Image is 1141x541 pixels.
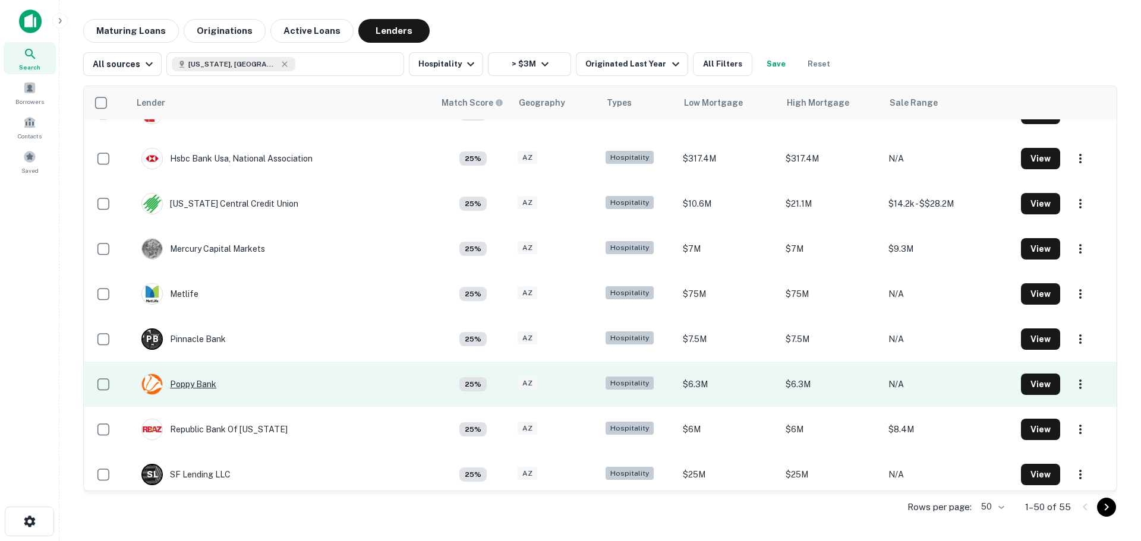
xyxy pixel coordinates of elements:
div: Capitalize uses an advanced AI algorithm to match your search with the best lender. The match sco... [459,197,487,211]
td: N/A [882,271,1015,317]
td: $25M [677,452,780,497]
div: Originated Last Year [585,57,682,71]
img: picture [142,419,162,439]
td: $6.3M [677,362,780,407]
td: N/A [882,362,1015,407]
p: P B [146,333,158,346]
h6: Match Score [442,96,501,109]
button: View [1021,193,1060,214]
button: Save your search to get updates of matches that match your search criteria. [757,52,795,76]
button: Hospitality [409,52,483,76]
div: Capitalize uses an advanced AI algorithm to match your search with the best lender. The match sco... [459,467,487,482]
div: Hospitality [606,377,654,390]
button: All Filters [693,52,752,76]
th: Sale Range [882,86,1015,119]
th: Lender [130,86,434,119]
button: View [1021,283,1060,305]
td: N/A [882,317,1015,362]
div: 50 [976,498,1006,515]
div: Lender [137,96,165,110]
button: All sources [83,52,162,76]
span: Saved [21,166,39,175]
div: AZ [518,422,537,435]
div: Hospitality [606,286,654,300]
img: picture [142,374,162,394]
td: $7M [677,226,780,271]
th: Geography [512,86,600,119]
td: $9.3M [882,226,1015,271]
th: High Mortgage [780,86,882,119]
p: 1–50 of 55 [1025,500,1071,514]
a: Saved [4,145,56,178]
div: Hospitality [606,422,654,435]
div: Capitalize uses an advanced AI algorithm to match your search with the best lender. The match sco... [442,96,503,109]
div: AZ [518,467,537,480]
td: $21.1M [780,181,882,226]
div: Types [607,96,632,110]
span: Contacts [18,131,42,141]
div: AZ [518,377,537,390]
a: Search [4,42,56,74]
th: Types [600,86,677,119]
div: Mercury Capital Markets [141,238,265,260]
button: [US_STATE], [GEOGRAPHIC_DATA] [166,52,404,76]
div: All sources [93,57,156,71]
button: Originated Last Year [576,52,688,76]
div: AZ [518,151,537,164]
td: $75M [677,271,780,317]
div: Sale Range [890,96,938,110]
td: $7.5M [677,317,780,362]
td: $317.4M [677,136,780,181]
td: $6M [677,407,780,452]
td: $7M [780,226,882,271]
p: S L [147,469,157,481]
td: N/A [882,452,1015,497]
div: SF Lending LLC [141,464,231,485]
div: Geography [519,96,565,110]
img: picture [142,148,162,169]
img: capitalize-icon.png [19,10,42,33]
div: AZ [518,241,537,255]
button: View [1021,148,1060,169]
div: Low Mortgage [684,96,743,110]
div: [US_STATE] Central Credit Union [141,193,298,214]
div: High Mortgage [787,96,849,110]
div: Contacts [4,111,56,143]
div: Capitalize uses an advanced AI algorithm to match your search with the best lender. The match sco... [459,422,487,436]
div: Capitalize uses an advanced AI algorithm to match your search with the best lender. The match sco... [459,332,487,346]
span: Borrowers [15,97,44,106]
button: Originations [184,19,266,43]
p: Rows per page: [907,500,972,514]
div: Hospitality [606,241,654,255]
td: $7.5M [780,317,882,362]
button: Reset [800,52,838,76]
span: Search [19,62,40,72]
button: View [1021,464,1060,485]
td: $6M [780,407,882,452]
th: Capitalize uses an advanced AI algorithm to match your search with the best lender. The match sco... [434,86,512,119]
iframe: Chat Widget [1082,446,1141,503]
div: Poppy Bank [141,374,216,395]
td: $10.6M [677,181,780,226]
div: AZ [518,286,537,300]
button: Active Loans [270,19,354,43]
img: picture [142,284,162,304]
td: $317.4M [780,136,882,181]
div: Capitalize uses an advanced AI algorithm to match your search with the best lender. The match sco... [459,242,487,256]
div: Capitalize uses an advanced AI algorithm to match your search with the best lender. The match sco... [459,151,487,166]
div: Metlife [141,283,198,305]
div: Capitalize uses an advanced AI algorithm to match your search with the best lender. The match sco... [459,377,487,391]
img: picture [142,239,162,259]
div: Hospitality [606,331,654,345]
div: Republic Bank Of [US_STATE] [141,419,288,440]
div: Pinnacle Bank [141,328,226,350]
button: View [1021,328,1060,350]
div: AZ [518,331,537,345]
a: Borrowers [4,77,56,109]
button: View [1021,374,1060,395]
td: $75M [780,271,882,317]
